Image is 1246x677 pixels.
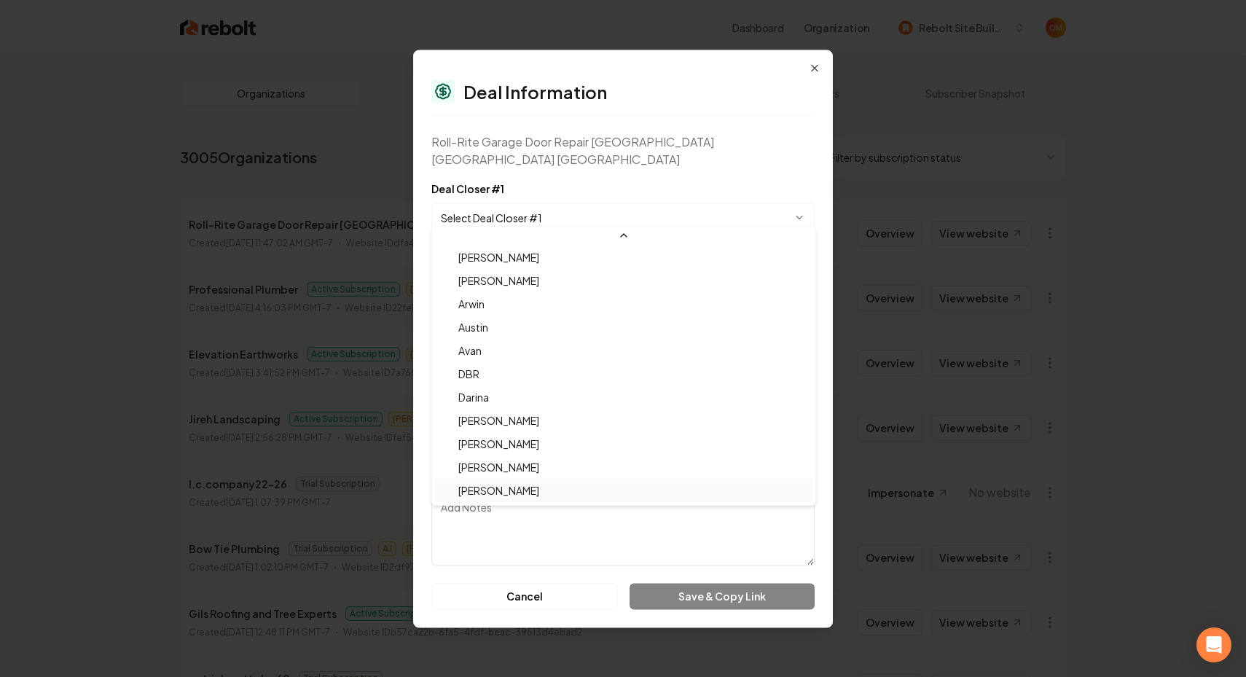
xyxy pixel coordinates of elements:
span: [PERSON_NAME] [458,414,539,427]
span: Austin [458,321,488,334]
span: Darina [458,391,489,404]
span: [PERSON_NAME] [458,437,539,450]
span: DBR [458,367,479,380]
span: [PERSON_NAME] [458,484,539,497]
span: Arwin [458,297,485,310]
span: Avan [458,344,482,357]
span: [PERSON_NAME] [458,461,539,474]
span: [PERSON_NAME] [458,251,539,264]
span: [PERSON_NAME] [458,274,539,287]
